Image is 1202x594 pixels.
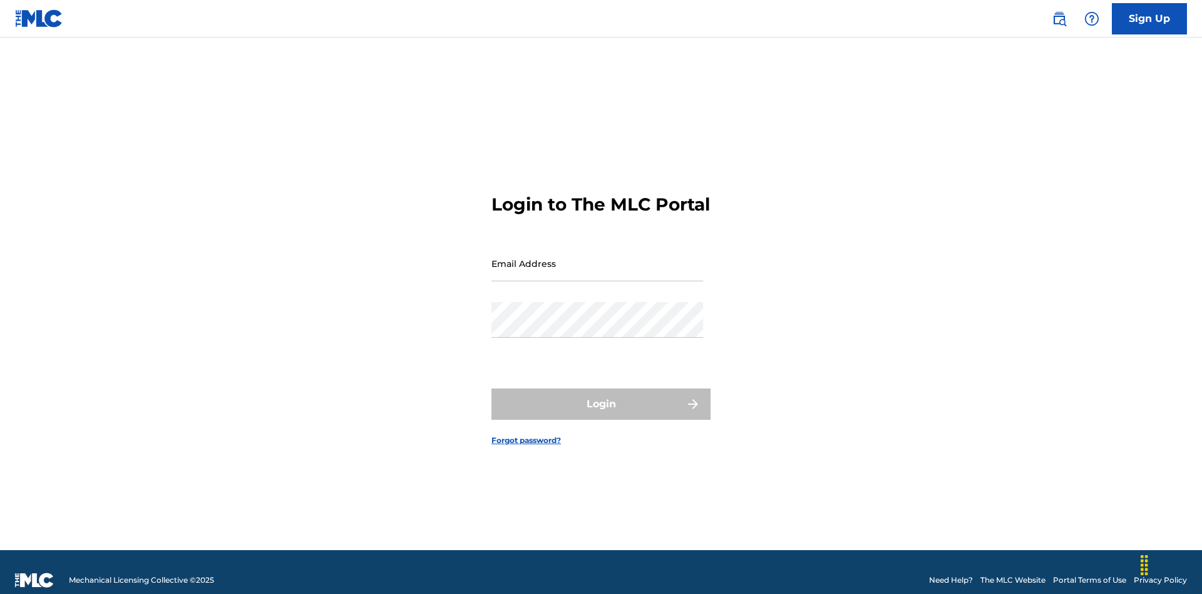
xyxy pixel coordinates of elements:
a: The MLC Website [980,575,1045,586]
a: Need Help? [929,575,973,586]
a: Privacy Policy [1134,575,1187,586]
a: Portal Terms of Use [1053,575,1126,586]
iframe: Chat Widget [1139,534,1202,594]
a: Public Search [1047,6,1072,31]
img: search [1052,11,1067,26]
h3: Login to The MLC Portal [491,194,710,216]
img: logo [15,573,54,588]
a: Sign Up [1112,3,1187,34]
div: Help [1079,6,1104,31]
span: Mechanical Licensing Collective © 2025 [69,575,214,586]
div: Drag [1134,546,1154,584]
a: Forgot password? [491,435,561,446]
img: MLC Logo [15,9,63,28]
img: help [1084,11,1099,26]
